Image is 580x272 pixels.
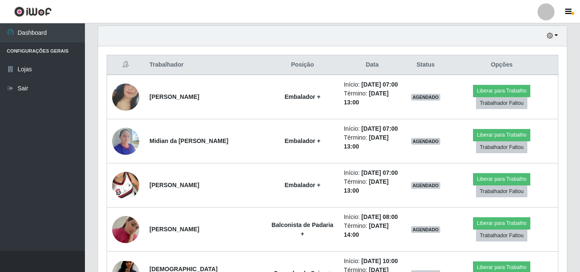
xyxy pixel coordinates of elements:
span: AGENDADO [411,94,441,101]
strong: Balconista de Padaria + [272,222,334,237]
strong: Embalador + [284,182,320,188]
th: Data [339,55,406,75]
img: 1741890042510.jpeg [112,205,139,254]
li: Início: [344,257,401,266]
li: Início: [344,124,401,133]
th: Posição [266,55,339,75]
span: AGENDADO [411,226,441,233]
time: [DATE] 08:00 [361,213,398,220]
button: Trabalhador Faltou [476,230,527,241]
li: Início: [344,213,401,222]
li: Início: [344,168,401,177]
li: Término: [344,133,401,151]
button: Liberar para Trabalho [473,85,530,97]
li: Término: [344,222,401,239]
img: 1744230818222.jpeg [112,161,139,210]
strong: [PERSON_NAME] [149,226,199,233]
strong: [PERSON_NAME] [149,182,199,188]
time: [DATE] 07:00 [361,81,398,88]
time: [DATE] 10:00 [361,258,398,264]
span: AGENDADO [411,138,441,145]
th: Status [406,55,446,75]
button: Trabalhador Faltou [476,185,527,197]
strong: Embalador + [284,137,320,144]
button: Liberar para Trabalho [473,129,530,141]
img: CoreUI Logo [14,6,52,17]
th: Opções [445,55,558,75]
strong: [PERSON_NAME] [149,93,199,100]
time: [DATE] 07:00 [361,169,398,176]
li: Início: [344,80,401,89]
button: Liberar para Trabalho [473,217,530,229]
strong: Embalador + [284,93,320,100]
button: Liberar para Trabalho [473,173,530,185]
li: Término: [344,89,401,107]
img: 1723687627540.jpeg [112,123,139,159]
strong: Midian da [PERSON_NAME] [149,137,228,144]
li: Término: [344,177,401,195]
button: Trabalhador Faltou [476,141,527,153]
img: 1746293662097.jpeg [112,73,139,121]
span: AGENDADO [411,182,441,189]
th: Trabalhador [144,55,266,75]
button: Trabalhador Faltou [476,97,527,109]
time: [DATE] 07:00 [361,125,398,132]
